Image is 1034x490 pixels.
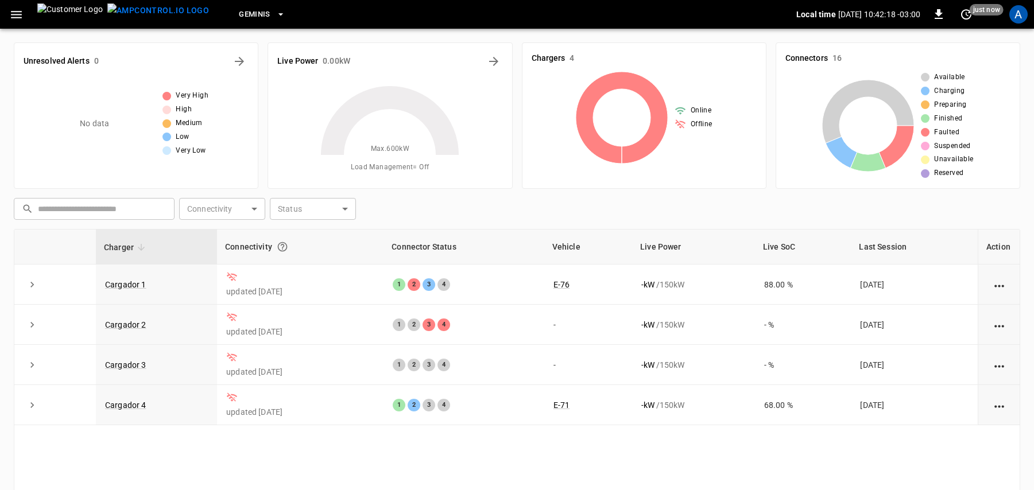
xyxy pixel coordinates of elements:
span: Online [691,105,711,116]
button: All Alerts [230,52,249,71]
th: Vehicle [544,230,632,265]
span: Charger [104,240,149,254]
button: set refresh interval [957,5,975,24]
div: / 150 kW [641,319,746,330]
p: updated [DATE] [226,286,374,297]
span: Preparing [934,99,967,111]
td: - [544,345,632,385]
div: 1 [393,399,405,411]
div: 3 [423,359,435,371]
span: Load Management = Off [351,162,429,173]
img: Customer Logo [37,3,103,25]
button: Geminis [234,3,290,26]
img: ampcontrol.io logo [107,3,209,18]
div: action cell options [992,359,1006,371]
div: 2 [408,399,420,411]
span: High [176,104,192,115]
th: Live SoC [755,230,851,265]
button: Connection between the charger and our software. [272,236,293,257]
div: 1 [393,318,405,331]
div: 1 [393,359,405,371]
h6: Connectors [785,52,828,65]
span: Max. 600 kW [371,143,410,155]
p: - kW [641,279,655,290]
button: expand row [24,396,41,414]
button: expand row [24,276,41,293]
span: Charging [934,85,965,97]
div: action cell options [992,279,1006,290]
div: profile-icon [1009,5,1028,24]
td: [DATE] [851,385,978,425]
h6: 4 [570,52,574,65]
a: Cargador 1 [105,280,146,289]
p: Local time [796,9,836,20]
a: E-76 [553,280,570,289]
div: 2 [408,318,420,331]
span: Reserved [934,168,963,179]
button: expand row [24,356,41,374]
div: 2 [408,359,420,371]
td: - % [755,345,851,385]
span: Offline [691,119,712,130]
div: 4 [437,318,450,331]
div: 1 [393,278,405,291]
div: / 150 kW [641,279,746,290]
span: Low [176,131,189,143]
h6: 0 [94,55,99,68]
p: - kW [641,319,655,330]
span: Finished [934,113,962,125]
h6: 0.00 kW [323,55,350,68]
p: updated [DATE] [226,326,374,337]
p: - kW [641,399,655,411]
a: Cargador 4 [105,400,146,410]
h6: 16 [832,52,842,65]
a: Cargador 2 [105,320,146,329]
div: Connectivity [225,236,375,257]
th: Live Power [632,230,755,265]
th: Action [978,230,1020,265]
th: Connector Status [384,230,544,265]
span: Very Low [176,145,206,157]
span: Available [934,72,965,83]
div: 4 [437,278,450,291]
span: Faulted [934,127,959,138]
div: 3 [423,318,435,331]
td: - [544,305,632,345]
th: Last Session [851,230,978,265]
span: Geminis [239,8,270,21]
button: expand row [24,316,41,333]
p: - kW [641,359,655,371]
button: Energy Overview [485,52,503,71]
span: just now [970,4,1004,15]
p: updated [DATE] [226,366,374,378]
p: updated [DATE] [226,406,374,418]
h6: Unresolved Alerts [24,55,90,68]
td: 88.00 % [755,265,851,305]
span: Very High [176,90,208,102]
div: 4 [437,359,450,371]
div: / 150 kW [641,399,746,411]
td: - % [755,305,851,345]
td: [DATE] [851,305,978,345]
td: [DATE] [851,345,978,385]
a: Cargador 3 [105,360,146,370]
td: [DATE] [851,265,978,305]
h6: Live Power [277,55,318,68]
div: 3 [423,399,435,411]
h6: Chargers [532,52,566,65]
p: [DATE] 10:42:18 -03:00 [838,9,920,20]
div: / 150 kW [641,359,746,371]
a: E-71 [553,400,570,410]
div: 2 [408,278,420,291]
span: Medium [176,118,202,129]
td: 68.00 % [755,385,851,425]
div: action cell options [992,399,1006,411]
div: action cell options [992,319,1006,330]
div: 3 [423,278,435,291]
span: Unavailable [934,154,973,165]
p: No data [80,118,109,130]
span: Suspended [934,141,971,152]
div: 4 [437,399,450,411]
